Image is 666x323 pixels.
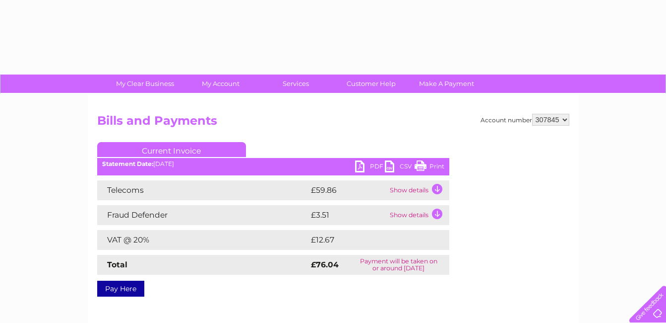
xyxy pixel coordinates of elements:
[385,161,415,175] a: CSV
[481,114,569,126] div: Account number
[308,205,387,225] td: £3.51
[180,75,261,93] a: My Account
[330,75,412,93] a: Customer Help
[387,205,449,225] td: Show details
[308,230,428,250] td: £12.67
[97,180,308,200] td: Telecoms
[308,180,387,200] td: £59.86
[387,180,449,200] td: Show details
[102,160,153,167] b: Statement Date:
[355,161,385,175] a: PDF
[107,260,127,269] strong: Total
[97,142,246,157] a: Current Invoice
[97,205,308,225] td: Fraud Defender
[348,255,449,275] td: Payment will be taken on or around [DATE]
[311,260,339,269] strong: £76.04
[97,114,569,133] h2: Bills and Payments
[415,161,444,175] a: Print
[97,230,308,250] td: VAT @ 20%
[255,75,337,93] a: Services
[406,75,487,93] a: Make A Payment
[97,161,449,167] div: [DATE]
[104,75,186,93] a: My Clear Business
[97,281,144,297] a: Pay Here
